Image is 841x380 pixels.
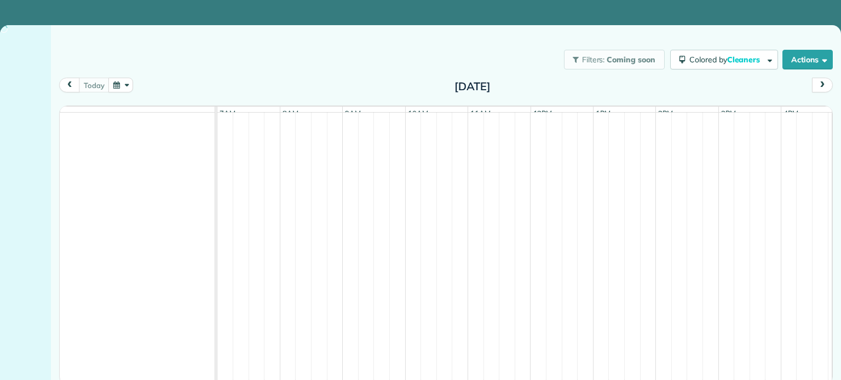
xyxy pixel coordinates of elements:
[607,55,656,65] span: Coming soon
[727,55,762,65] span: Cleaners
[719,109,738,118] span: 3pm
[812,78,833,92] button: next
[689,55,764,65] span: Colored by
[656,109,675,118] span: 2pm
[781,109,800,118] span: 4pm
[670,50,778,69] button: Colored byCleaners
[404,80,541,92] h2: [DATE]
[531,109,555,118] span: 12pm
[468,109,493,118] span: 11am
[343,109,363,118] span: 9am
[582,55,605,65] span: Filters:
[79,78,109,92] button: today
[217,109,238,118] span: 7am
[59,78,80,92] button: prev
[782,50,833,69] button: Actions
[406,109,430,118] span: 10am
[280,109,301,118] span: 8am
[594,109,613,118] span: 1pm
